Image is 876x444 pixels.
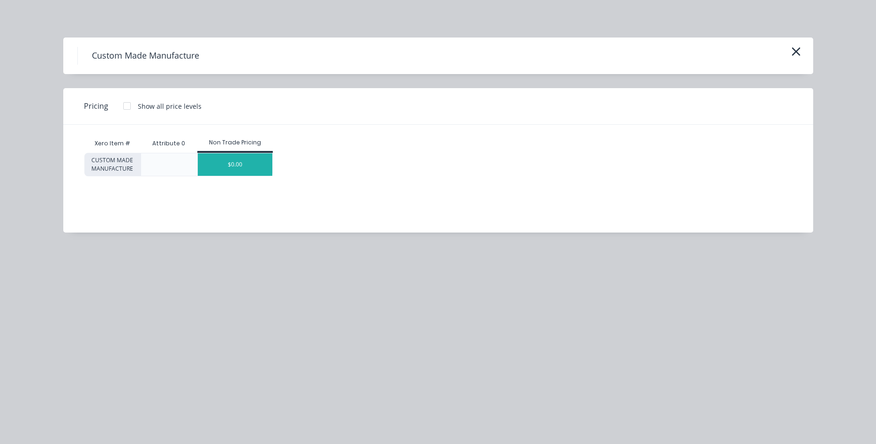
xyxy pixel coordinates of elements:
[77,47,213,65] h4: Custom Made Manufacture
[84,134,141,153] div: Xero Item #
[197,138,273,147] div: Non Trade Pricing
[145,132,193,155] div: Attribute 0
[84,153,141,176] div: CUSTOM MADE MANUFACTURE
[138,101,202,111] div: Show all price levels
[198,153,272,176] div: $0.00
[84,100,108,112] span: Pricing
